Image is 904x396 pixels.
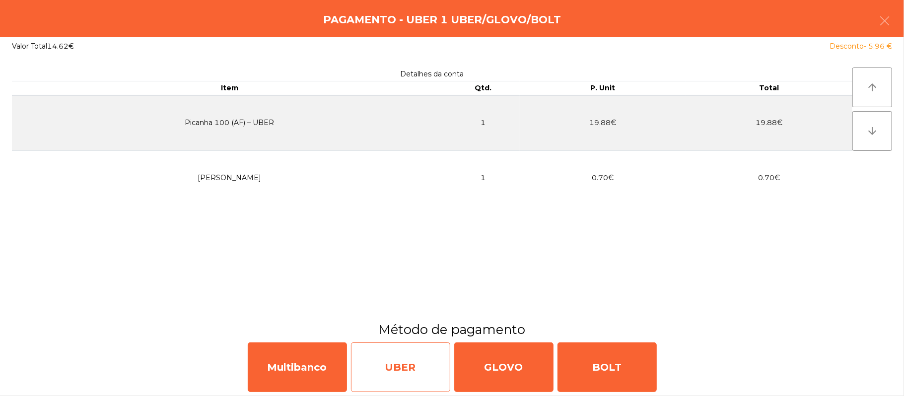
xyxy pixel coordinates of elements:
[866,125,878,137] i: arrow_downward
[47,42,74,51] span: 14.62€
[447,150,520,205] td: 1
[12,81,447,95] th: Item
[454,342,554,392] div: GLOVO
[447,95,520,151] td: 1
[520,95,686,151] td: 19.88€
[12,42,47,51] span: Valor Total
[351,342,450,392] div: UBER
[557,342,657,392] div: BOLT
[12,95,447,151] td: Picanha 100 (AF) – UBER
[830,41,892,52] div: Desconto
[323,12,561,27] h4: Pagamento - UBER 1 UBER/GLOVO/BOLT
[852,67,892,107] button: arrow_upward
[520,81,686,95] th: P. Unit
[248,342,347,392] div: Multibanco
[7,321,897,338] h3: Método de pagamento
[447,81,520,95] th: Qtd.
[852,111,892,151] button: arrow_downward
[686,95,852,151] td: 19.88€
[686,81,852,95] th: Total
[686,150,852,205] td: 0.70€
[864,42,892,51] span: - 5.96 €
[401,69,464,78] span: Detalhes da conta
[12,150,447,205] td: [PERSON_NAME]
[866,81,878,93] i: arrow_upward
[520,150,686,205] td: 0.70€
